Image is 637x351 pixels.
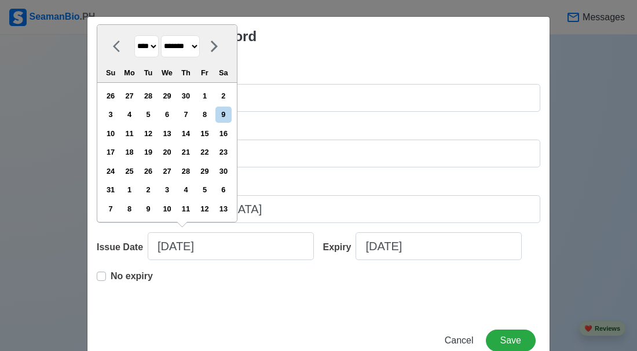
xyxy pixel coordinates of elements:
[159,126,175,141] div: Choose Wednesday, October 13th, 2021
[103,182,119,198] div: Choose Sunday, October 31st, 2021
[97,195,540,223] input: Ex: Manila
[215,88,231,104] div: Choose Saturday, October 2nd, 2021
[140,65,156,81] div: Tu
[215,65,231,81] div: Sa
[215,182,231,198] div: Choose Saturday, November 6th, 2021
[178,107,193,122] div: Choose Thursday, October 7th, 2021
[159,144,175,160] div: Choose Wednesday, October 20th, 2021
[215,163,231,179] div: Choose Saturday, October 30th, 2021
[122,201,137,217] div: Choose Monday, November 8th, 2021
[122,126,137,141] div: Choose Monday, October 11th, 2021
[178,144,193,160] div: Choose Thursday, October 21st, 2021
[159,88,175,104] div: Choose Wednesday, September 29th, 2021
[159,107,175,122] div: Choose Wednesday, October 6th, 2021
[140,163,156,179] div: Choose Tuesday, October 26th, 2021
[140,107,156,122] div: Choose Tuesday, October 5th, 2021
[103,163,119,179] div: Choose Sunday, October 24th, 2021
[103,88,119,104] div: Choose Sunday, September 26th, 2021
[197,182,213,198] div: Choose Friday, November 5th, 2021
[197,65,213,81] div: Fr
[122,182,137,198] div: Choose Monday, November 1st, 2021
[159,182,175,198] div: Choose Wednesday, November 3rd, 2021
[103,65,119,81] div: Su
[140,182,156,198] div: Choose Tuesday, November 2nd, 2021
[103,201,119,217] div: Choose Sunday, November 7th, 2021
[122,65,137,81] div: Mo
[159,201,175,217] div: Choose Wednesday, November 10th, 2021
[97,84,540,112] input: Ex: Sinovac 1st Dose
[101,86,233,218] div: month 2021-10
[103,144,119,160] div: Choose Sunday, October 17th, 2021
[159,163,175,179] div: Choose Wednesday, October 27th, 2021
[178,88,193,104] div: Choose Thursday, September 30th, 2021
[197,163,213,179] div: Choose Friday, October 29th, 2021
[159,65,175,81] div: We
[97,140,540,167] input: Ex: 1234567890
[103,126,119,141] div: Choose Sunday, October 10th, 2021
[140,126,156,141] div: Choose Tuesday, October 12th, 2021
[122,107,137,122] div: Choose Monday, October 4th, 2021
[445,335,474,345] span: Cancel
[122,163,137,179] div: Choose Monday, October 25th, 2021
[178,65,193,81] div: Th
[215,126,231,141] div: Choose Saturday, October 16th, 2021
[178,163,193,179] div: Choose Thursday, October 28th, 2021
[197,126,213,141] div: Choose Friday, October 15th, 2021
[140,144,156,160] div: Choose Tuesday, October 19th, 2021
[197,88,213,104] div: Choose Friday, October 1st, 2021
[111,269,153,283] p: No expiry
[197,201,213,217] div: Choose Friday, November 12th, 2021
[215,107,231,122] div: Choose Saturday, October 9th, 2021
[215,144,231,160] div: Choose Saturday, October 23rd, 2021
[103,107,119,122] div: Choose Sunday, October 3rd, 2021
[140,88,156,104] div: Choose Tuesday, September 28th, 2021
[178,182,193,198] div: Choose Thursday, November 4th, 2021
[97,240,148,254] div: Issue Date
[140,201,156,217] div: Choose Tuesday, November 9th, 2021
[122,88,137,104] div: Choose Monday, September 27th, 2021
[197,144,213,160] div: Choose Friday, October 22nd, 2021
[323,240,356,254] div: Expiry
[178,201,193,217] div: Choose Thursday, November 11th, 2021
[197,107,213,122] div: Choose Friday, October 8th, 2021
[122,144,137,160] div: Choose Monday, October 18th, 2021
[215,201,231,217] div: Choose Saturday, November 13th, 2021
[178,126,193,141] div: Choose Thursday, October 14th, 2021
